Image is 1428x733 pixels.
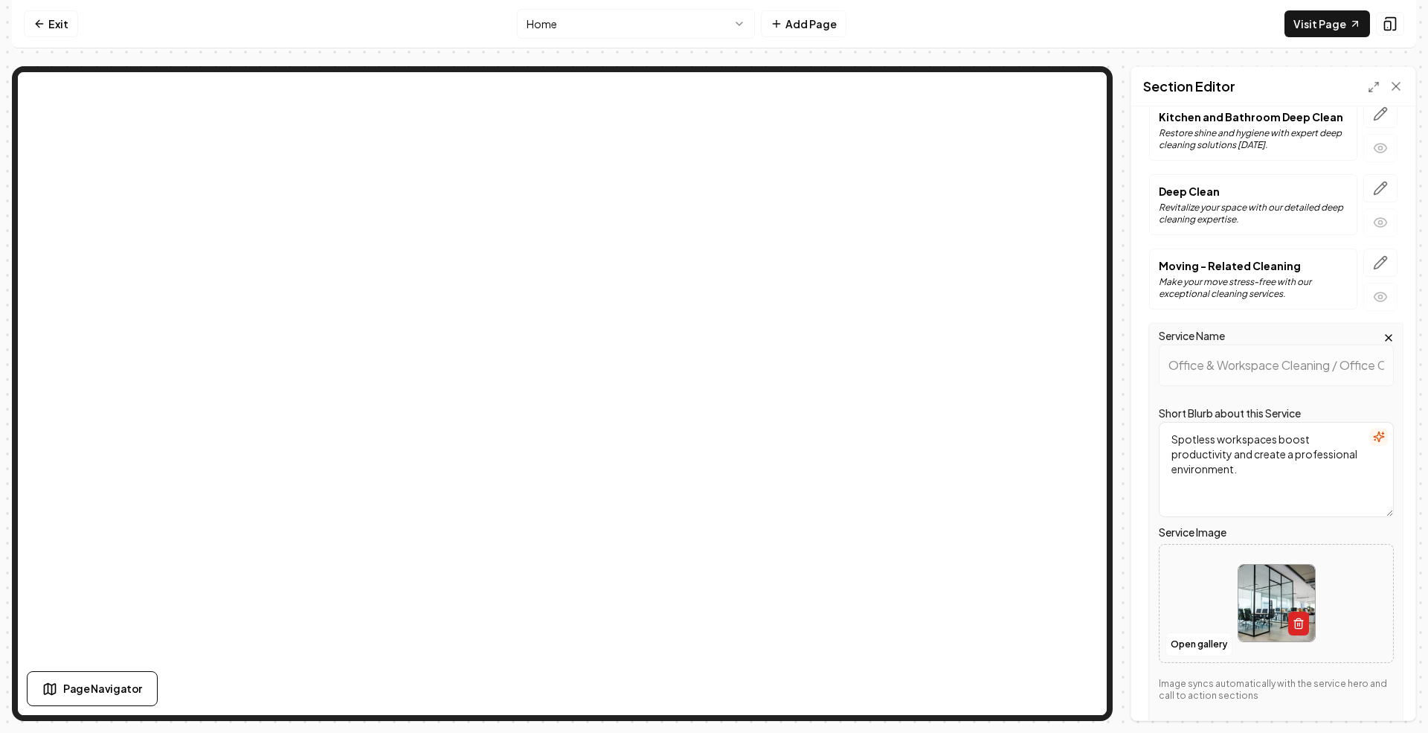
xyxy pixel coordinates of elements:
button: Page Navigator [27,671,158,706]
img: image [1238,565,1315,641]
label: Short Blurb about this Service [1159,406,1301,420]
p: Image syncs automatically with the service hero and call to action sections [1159,678,1394,702]
a: Visit Page [1284,10,1370,37]
label: Service Name [1159,329,1225,342]
p: Moving - Related Cleaning [1159,258,1348,273]
p: Make your move stress-free with our exceptional cleaning services. [1159,276,1348,300]
label: Service Image [1159,523,1394,541]
p: Kitchen and Bathroom Deep Clean [1159,109,1348,124]
button: Open gallery [1165,633,1232,656]
input: Service Name [1159,345,1394,386]
p: Deep Clean [1159,184,1348,199]
p: Revitalize your space with our detailed deep cleaning expertise. [1159,202,1348,225]
h2: Section Editor [1143,76,1235,97]
a: Exit [24,10,78,37]
button: Add Page [761,10,846,37]
p: Restore shine and hygiene with expert deep cleaning solutions [DATE]. [1159,127,1348,151]
span: Page Navigator [63,681,142,697]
